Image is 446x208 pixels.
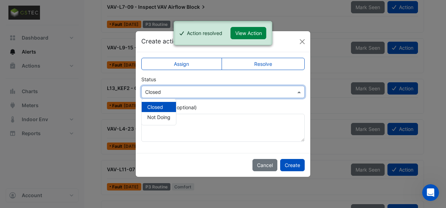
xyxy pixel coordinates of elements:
[252,159,277,171] button: Cancel
[280,159,305,171] button: Create
[147,114,170,120] span: Not Doing
[187,29,222,37] div: Action resolved
[222,58,305,70] label: Resolve
[141,76,156,83] label: Status
[422,184,439,201] iframe: Intercom live chat
[142,99,176,125] div: Options List
[141,37,198,46] h5: Create action and...
[231,27,266,39] button: View Action
[141,58,222,70] label: Assign
[297,36,308,47] button: Close
[147,104,163,110] span: Closed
